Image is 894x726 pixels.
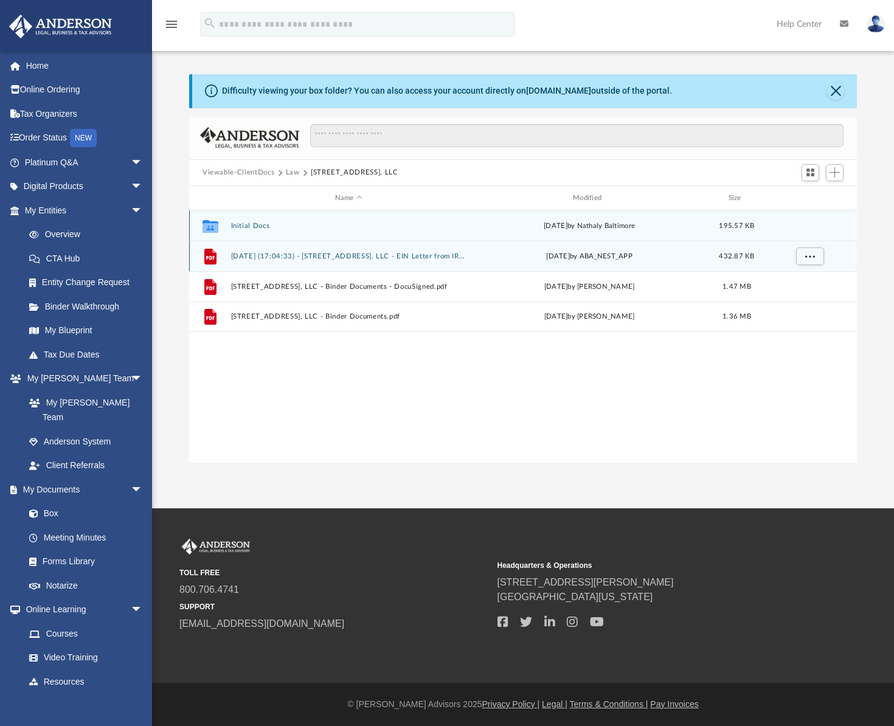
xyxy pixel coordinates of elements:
[9,477,155,502] a: My Documentsarrow_drop_down
[9,54,161,78] a: Home
[231,252,466,260] button: [DATE] (17:04:33) - [STREET_ADDRESS], LLC - EIN Letter from IRS.pdf
[497,577,674,587] a: [STREET_ADDRESS][PERSON_NAME]
[650,699,698,709] a: Pay Invoices
[542,699,567,709] a: Legal |
[472,221,707,232] div: [DATE] by Nathaly Baltimore
[230,193,466,204] div: Name
[17,454,155,478] a: Client Referrals
[131,477,155,502] span: arrow_drop_down
[17,294,161,319] a: Binder Walkthrough
[17,525,155,550] a: Meeting Minutes
[17,390,149,429] a: My [PERSON_NAME] Team
[766,193,851,204] div: id
[203,167,274,178] button: Viewable-ClientDocs
[722,314,751,320] span: 1.36 MB
[17,246,161,271] a: CTA Hub
[9,598,155,622] a: Online Learningarrow_drop_down
[9,102,161,126] a: Tax Organizers
[722,283,751,290] span: 1.47 MB
[796,247,824,266] button: More options
[70,129,97,147] div: NEW
[231,222,466,230] button: Initial Docs
[9,175,161,199] a: Digital Productsarrow_drop_down
[570,699,648,709] a: Terms & Conditions |
[17,342,161,367] a: Tax Due Dates
[311,167,398,178] button: [STREET_ADDRESS], LLC
[497,592,653,602] a: [GEOGRAPHIC_DATA][US_STATE]
[189,210,857,462] div: grid
[497,560,807,571] small: Headquarters & Operations
[17,502,149,526] a: Box
[179,601,489,612] small: SUPPORT
[17,573,155,598] a: Notarize
[719,253,754,260] span: 432.87 KB
[131,198,155,223] span: arrow_drop_down
[719,223,754,229] span: 195.57 KB
[203,16,217,30] i: search
[17,429,155,454] a: Anderson System
[164,17,179,32] i: menu
[827,83,844,100] button: Close
[231,313,466,321] button: [STREET_ADDRESS], LLC - Binder Documents.pdf
[472,312,707,323] div: [DATE] by [PERSON_NAME]
[131,175,155,199] span: arrow_drop_down
[310,124,844,147] input: Search files and folders
[17,271,161,295] a: Entity Change Request
[17,646,149,670] a: Video Training
[482,699,540,709] a: Privacy Policy |
[472,282,707,292] div: [DATE] by [PERSON_NAME]
[179,539,252,555] img: Anderson Advisors Platinum Portal
[802,164,820,181] button: Switch to Grid View
[526,86,591,95] a: [DOMAIN_NAME]
[9,78,161,102] a: Online Ordering
[222,85,672,97] div: Difficulty viewing your box folder? You can also access your account directly on outside of the p...
[231,283,466,291] button: [STREET_ADDRESS], LLC - Binder Documents - DocuSigned.pdf
[472,251,707,262] div: [DATE] by ABA_NEST_APP
[131,598,155,623] span: arrow_drop_down
[152,698,894,711] div: © [PERSON_NAME] Advisors 2025
[17,319,155,343] a: My Blueprint
[17,223,161,247] a: Overview
[9,367,155,391] a: My [PERSON_NAME] Teamarrow_drop_down
[179,567,489,578] small: TOLL FREE
[867,15,885,33] img: User Pic
[179,618,344,629] a: [EMAIL_ADDRESS][DOMAIN_NAME]
[179,584,239,595] a: 800.706.4741
[826,164,844,181] button: Add
[17,550,149,574] a: Forms Library
[17,621,155,646] a: Courses
[131,367,155,392] span: arrow_drop_down
[713,193,761,204] div: Size
[164,23,179,32] a: menu
[9,198,161,223] a: My Entitiesarrow_drop_down
[471,193,707,204] div: Modified
[131,150,155,175] span: arrow_drop_down
[9,126,161,151] a: Order StatusNEW
[195,193,225,204] div: id
[9,150,161,175] a: Platinum Q&Aarrow_drop_down
[17,669,155,694] a: Resources
[5,15,116,38] img: Anderson Advisors Platinum Portal
[286,167,300,178] button: Law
